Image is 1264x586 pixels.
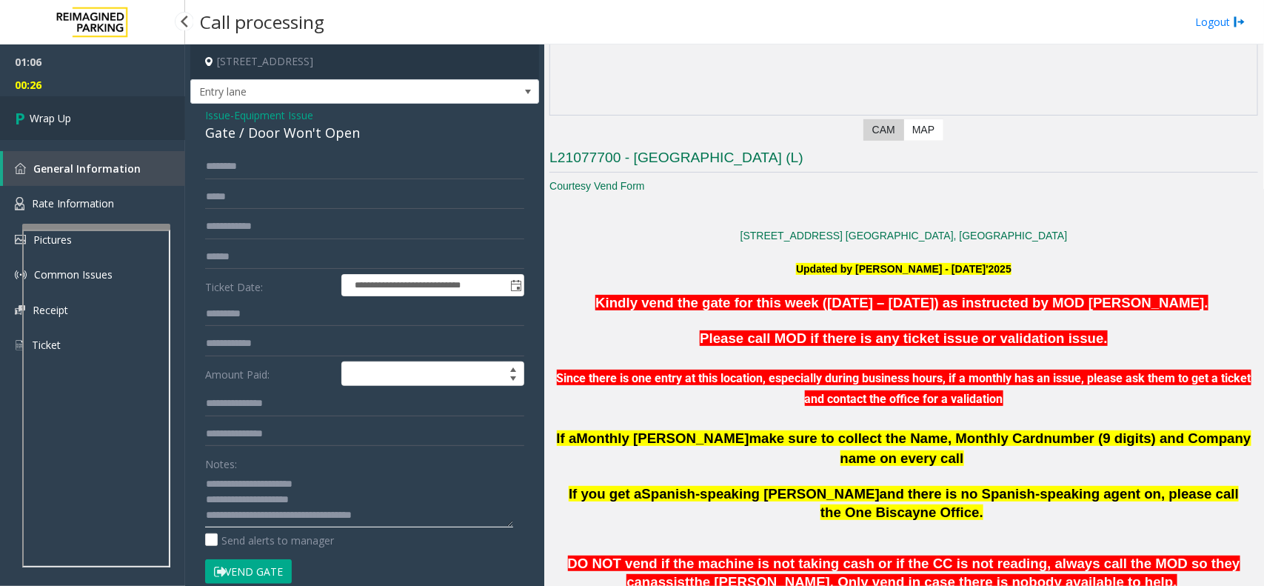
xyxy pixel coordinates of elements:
[1195,14,1245,30] a: Logout
[840,430,1251,466] span: 9 digits) and Company name on every call
[205,451,237,472] label: Notes:
[15,339,24,352] img: 'icon'
[503,362,524,374] span: Increase value
[820,486,1239,520] span: and there is no Spanish-speaking agent on, please call the One Biscayne Office.
[903,119,943,141] label: Map
[234,107,313,123] span: Equipment Issue
[191,80,469,104] span: Entry lane
[15,163,26,174] img: 'icon'
[642,486,880,502] span: Spanish-speaking [PERSON_NAME]
[796,263,1011,275] font: Updated by [PERSON_NAME] - [DATE]'2025
[205,533,334,548] label: Send alerts to manager
[863,119,904,141] label: CAM
[205,559,292,585] button: Vend Gate
[15,197,24,210] img: 'icon'
[33,162,141,176] span: General Information
[577,430,749,446] span: Monthly [PERSON_NAME]
[1234,14,1245,30] img: logout
[595,295,1208,310] span: Kindly vend the gate for this week ([DATE] – [DATE]) as instructed by MOD [PERSON_NAME].
[190,44,539,79] h4: [STREET_ADDRESS]
[557,430,577,446] span: If a
[201,362,338,387] label: Amount Paid:
[740,230,1068,242] a: [STREET_ADDRESS] [GEOGRAPHIC_DATA], [GEOGRAPHIC_DATA]
[205,107,230,123] span: Issue
[1044,430,1103,446] span: number (
[569,486,641,502] span: If you get a
[549,148,1258,173] h3: L21077700 - [GEOGRAPHIC_DATA] (L)
[193,4,332,40] h3: Call processing
[205,123,524,143] div: Gate / Door Won't Open
[15,305,25,315] img: 'icon'
[30,110,71,126] span: Wrap Up
[3,151,185,186] a: General Information
[700,330,1108,346] font: Please call MOD if there is any ticket issue or validation issue.
[749,430,1044,446] span: make sure to collect the Name, Monthly Card
[549,180,644,192] a: Courtesy Vend Form
[32,196,114,210] span: Rate Information
[15,235,26,244] img: 'icon'
[15,269,27,281] img: 'icon'
[557,371,1251,406] font: Since there is one entry at this location, especially during business hours, if a monthly has an ...
[201,274,338,296] label: Ticket Date:
[230,108,313,122] span: -
[503,374,524,386] span: Decrease value
[507,275,524,296] span: Toggle popup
